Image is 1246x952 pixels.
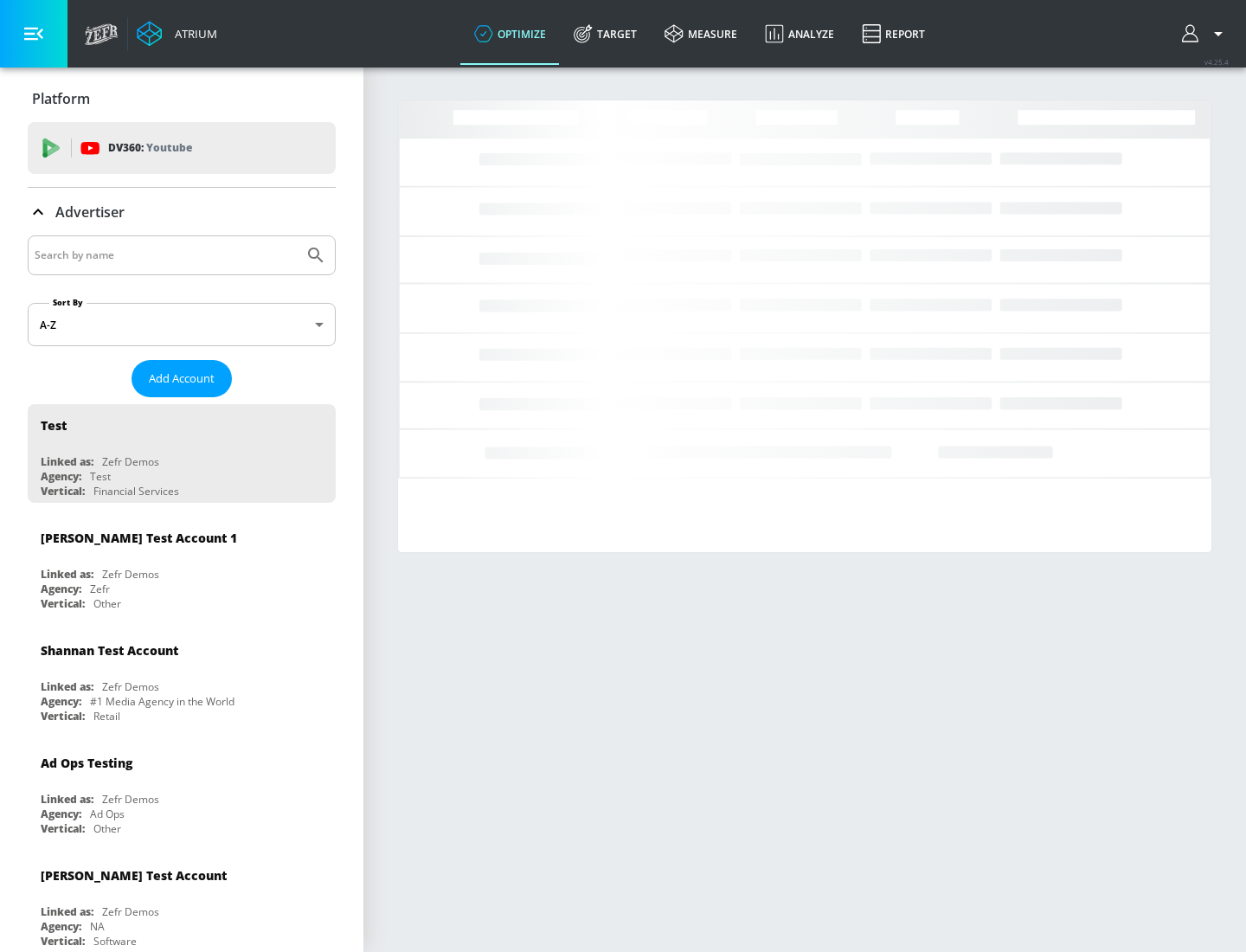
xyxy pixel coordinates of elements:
div: Vertical: [41,934,85,949]
div: Other [93,596,121,611]
button: Add Account [132,360,232,397]
div: Agency: [41,469,81,484]
div: A-Z [28,303,336,346]
div: Vertical: [41,596,85,611]
div: Ad Ops [90,807,125,821]
p: Advertiser [55,203,125,222]
div: [PERSON_NAME] Test Account 1 [41,530,237,546]
div: Zefr Demos [102,679,159,694]
div: Vertical: [41,821,85,836]
div: [PERSON_NAME] Test Account [41,867,227,884]
div: DV360: Youtube [28,122,336,174]
p: Youtube [146,138,192,157]
div: Financial Services [93,484,179,499]
div: #1 Media Agency in the World [90,694,234,709]
div: Agency: [41,919,81,934]
div: Test [41,417,67,434]
div: Ad Ops TestingLinked as:Zefr DemosAgency:Ad OpsVertical:Other [28,742,336,840]
p: DV360: [108,138,192,158]
div: Zefr Demos [102,904,159,919]
span: v 4.25.4 [1204,57,1229,67]
input: Search by name [35,244,297,267]
div: NA [90,919,105,934]
div: Zefr Demos [102,567,159,582]
div: Linked as: [41,904,93,919]
div: Platform [28,74,336,123]
div: Vertical: [41,484,85,499]
div: Ad Ops Testing [41,755,132,771]
div: Advertiser [28,188,336,236]
div: TestLinked as:Zefr DemosAgency:TestVertical:Financial Services [28,404,336,503]
div: Software [93,934,137,949]
div: Zefr [90,582,110,596]
a: Atrium [137,21,217,47]
a: Report [848,3,939,65]
div: Shannan Test Account [41,642,178,659]
div: Linked as: [41,454,93,469]
div: [PERSON_NAME] Test Account 1Linked as:Zefr DemosAgency:ZefrVertical:Other [28,517,336,615]
span: Add Account [149,369,215,389]
div: Other [93,821,121,836]
div: Shannan Test AccountLinked as:Zefr DemosAgency:#1 Media Agency in the WorldVertical:Retail [28,629,336,728]
div: Agency: [41,807,81,821]
div: Test [90,469,111,484]
div: Retail [93,709,120,724]
a: Target [560,3,651,65]
p: Platform [32,89,90,108]
div: Agency: [41,582,81,596]
label: Sort By [49,297,87,308]
div: Linked as: [41,792,93,807]
div: Atrium [168,26,217,42]
div: Linked as: [41,567,93,582]
div: Zefr Demos [102,454,159,469]
div: Vertical: [41,709,85,724]
div: Linked as: [41,679,93,694]
a: Analyze [751,3,848,65]
a: optimize [460,3,560,65]
div: Agency: [41,694,81,709]
a: measure [651,3,751,65]
div: Zefr Demos [102,792,159,807]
